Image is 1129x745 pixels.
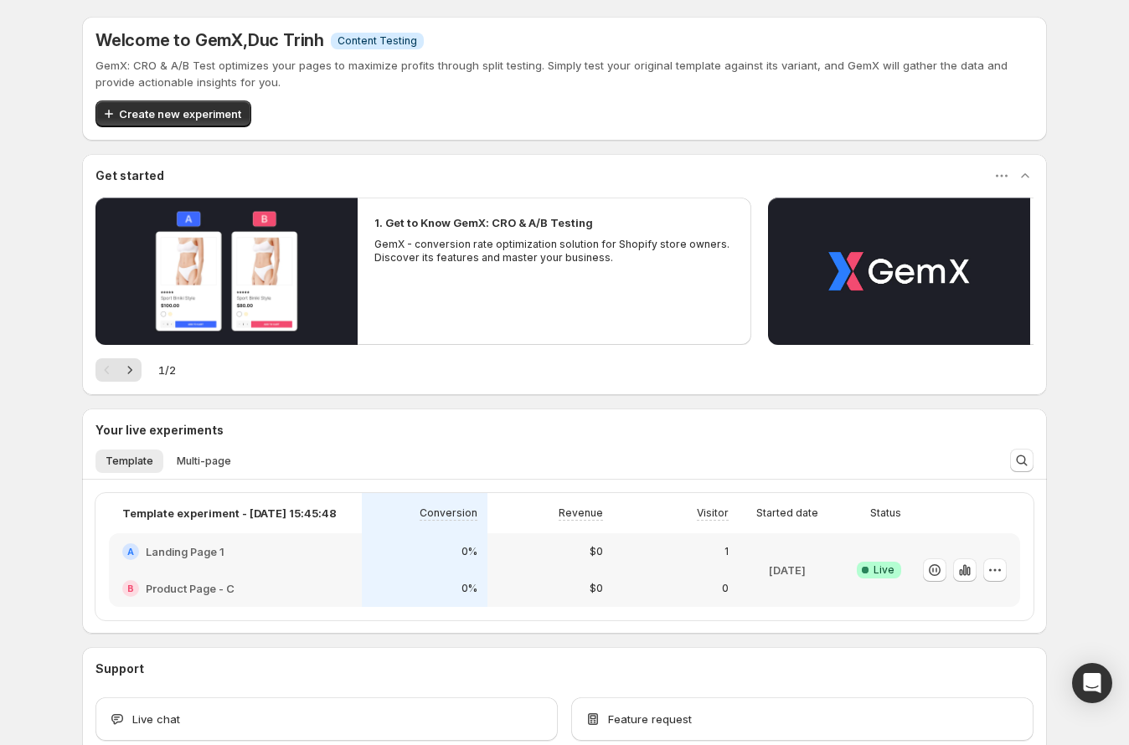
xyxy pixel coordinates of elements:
span: Live chat [132,711,180,727]
button: Play video [768,198,1030,345]
h2: A [127,547,134,557]
button: Create new experiment [95,100,251,127]
p: [DATE] [769,562,806,578]
span: Feature request [608,711,692,727]
div: Open Intercom Messenger [1072,663,1112,703]
h2: B [127,583,134,593]
span: 1 / 2 [158,362,176,378]
p: Conversion [420,506,477,520]
p: 0% [461,582,477,595]
span: Live [874,563,894,577]
span: Multi-page [177,455,231,468]
span: Content Testing [338,34,417,48]
p: GemX: CRO & A/B Test optimizes your pages to maximize profits through split testing. Simply test ... [95,57,1034,90]
h3: Support [95,660,144,677]
p: $0 [590,582,603,595]
p: Revenue [559,506,603,520]
h2: Landing Page 1 [146,543,224,560]
button: Search and filter results [1010,449,1034,472]
span: , Duc Trinh [243,30,324,50]
p: Status [870,506,901,520]
p: 0% [461,545,477,558]
p: $0 [590,545,603,558]
h2: 1. Get to Know GemX: CRO & A/B Testing [374,214,593,231]
h3: Your live experiments [95,422,224,439]
span: Create new experiment [119,105,241,122]
h3: Get started [95,167,164,184]
p: Started date [756,506,818,520]
p: Visitor [697,506,729,520]
button: Next [118,358,142,382]
nav: Pagination [95,358,142,382]
button: Play video [95,198,358,345]
p: GemX - conversion rate optimization solution for Shopify store owners. Discover its features and ... [374,238,735,265]
p: 1 [724,545,729,558]
p: 0 [722,582,729,595]
p: Template experiment - [DATE] 15:45:48 [122,505,337,521]
span: Template [106,455,153,468]
h5: Welcome to GemX [95,30,324,50]
h2: Product Page - C [146,580,235,597]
